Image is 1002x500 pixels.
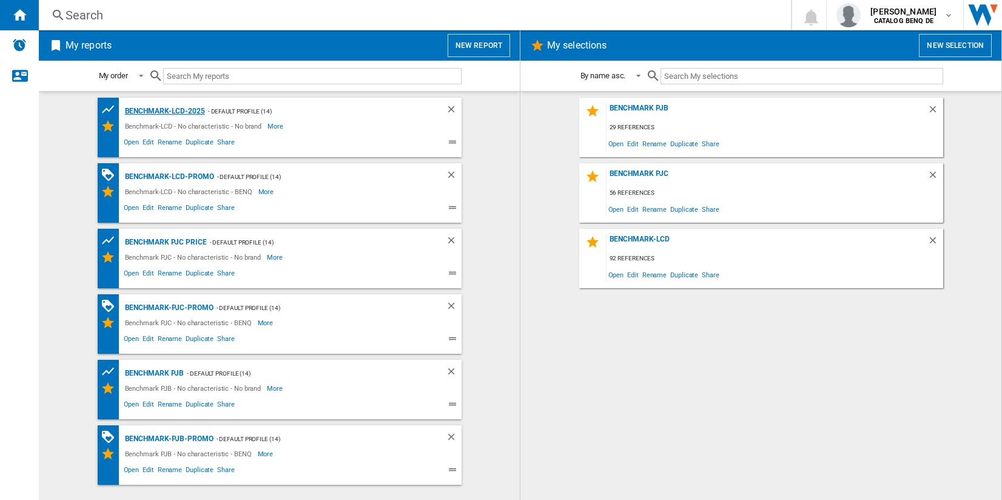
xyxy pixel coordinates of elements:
[207,235,422,250] div: - Default profile (14)
[927,104,943,120] div: Delete
[545,34,609,57] h2: My selections
[184,399,215,413] span: Duplicate
[12,38,27,52] img: alerts-logo.svg
[122,202,141,217] span: Open
[215,464,237,479] span: Share
[156,333,184,348] span: Rename
[607,251,943,266] div: 92 references
[927,169,943,186] div: Delete
[607,201,626,217] span: Open
[641,135,668,152] span: Rename
[446,235,462,250] div: Delete
[668,266,700,283] span: Duplicate
[258,184,276,199] span: More
[184,366,421,381] div: - Default profile (14)
[101,430,122,445] div: Promotions report
[607,135,626,152] span: Open
[215,333,237,348] span: Share
[700,266,721,283] span: Share
[122,184,258,199] div: Benchmark-LCD - No characteristic - BENQ
[607,266,626,283] span: Open
[641,266,668,283] span: Rename
[446,366,462,381] div: Delete
[101,364,122,379] div: Product prices grid
[215,399,237,413] span: Share
[214,300,422,316] div: - Default profile (14)
[122,235,207,250] div: Benchmark PJC PRICE
[156,137,184,151] span: Rename
[668,135,700,152] span: Duplicate
[122,250,267,265] div: Benchmark PJC - No characteristic - No brand
[101,316,122,330] div: My Selections
[122,268,141,282] span: Open
[267,119,285,133] span: More
[122,464,141,479] span: Open
[63,34,114,57] h2: My reports
[267,250,284,265] span: More
[101,167,122,183] div: Promotions report
[607,120,943,135] div: 29 references
[625,135,641,152] span: Edit
[446,104,462,119] div: Delete
[607,235,927,251] div: Benchmark-LCD
[122,333,141,348] span: Open
[156,399,184,413] span: Rename
[101,299,122,314] div: Promotions report
[101,184,122,199] div: My Selections
[122,119,268,133] div: Benchmark-LCD - No characteristic - No brand
[258,316,275,330] span: More
[101,119,122,133] div: My Selections
[122,366,184,381] div: Benchmark PJB
[141,137,156,151] span: Edit
[874,17,933,25] b: CATALOG BENQ DE
[99,71,128,80] div: My order
[214,431,422,447] div: - Default profile (14)
[267,381,284,396] span: More
[446,169,462,184] div: Delete
[101,250,122,265] div: My Selections
[122,316,258,330] div: Benchmark PJC - No characteristic - BENQ
[215,202,237,217] span: Share
[700,135,721,152] span: Share
[836,3,861,27] img: profile.jpg
[184,333,215,348] span: Duplicate
[122,381,267,396] div: Benchmark PJB - No characteristic - No brand
[66,7,759,24] div: Search
[214,169,422,184] div: - Default profile (14)
[141,268,156,282] span: Edit
[607,169,927,186] div: Benchmark PJC
[448,34,510,57] button: New report
[641,201,668,217] span: Rename
[607,104,927,120] div: Benchmark PJB
[122,447,258,461] div: Benchmark PJB - No characteristic - BENQ
[184,202,215,217] span: Duplicate
[661,68,943,84] input: Search My selections
[101,381,122,396] div: My Selections
[141,333,156,348] span: Edit
[101,102,122,117] div: Product prices grid
[700,201,721,217] span: Share
[625,266,641,283] span: Edit
[156,464,184,479] span: Rename
[122,431,214,447] div: Benchmark-PJB-Promo
[184,464,215,479] span: Duplicate
[122,169,214,184] div: Benchmark-LCD-Promo
[122,300,214,316] div: Benchmark-PJC-Promo
[215,268,237,282] span: Share
[446,300,462,316] div: Delete
[668,201,700,217] span: Duplicate
[258,447,275,461] span: More
[122,399,141,413] span: Open
[184,137,215,151] span: Duplicate
[101,233,122,248] div: Product prices grid
[205,104,422,119] div: - Default profile (14)
[927,235,943,251] div: Delete
[870,5,936,18] span: [PERSON_NAME]
[141,399,156,413] span: Edit
[607,186,943,201] div: 56 references
[101,447,122,461] div: My Selections
[625,201,641,217] span: Edit
[156,268,184,282] span: Rename
[446,431,462,447] div: Delete
[156,202,184,217] span: Rename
